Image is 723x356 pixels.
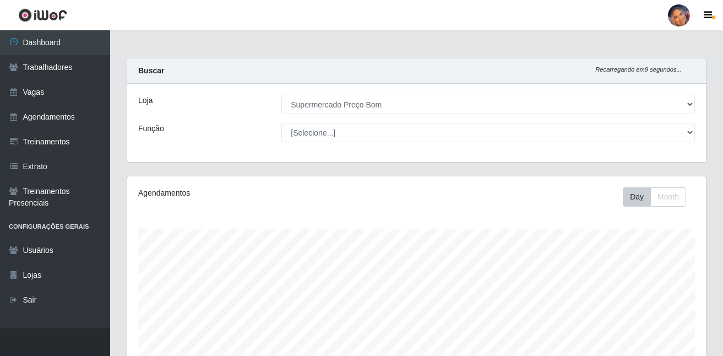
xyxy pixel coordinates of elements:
div: Toolbar with button groups [623,187,695,207]
i: Recarregando em 9 segundos... [595,66,682,73]
div: First group [623,187,686,207]
button: Day [623,187,651,207]
div: Agendamentos [138,187,361,199]
label: Função [138,123,164,134]
img: CoreUI Logo [18,8,67,22]
button: Month [650,187,686,207]
label: Loja [138,95,153,106]
strong: Buscar [138,66,164,75]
